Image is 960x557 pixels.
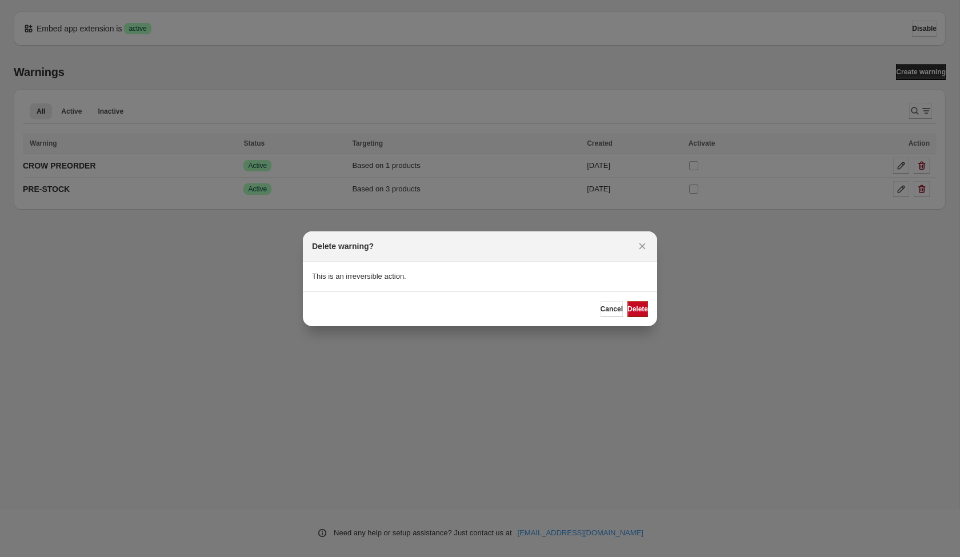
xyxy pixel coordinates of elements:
button: Cancel [601,301,623,317]
p: This is an irreversible action. [312,271,648,282]
h2: Delete warning? [312,241,374,252]
span: Cancel [601,304,623,314]
button: Delete [627,301,648,317]
span: Delete [627,304,648,314]
button: Close [634,238,650,254]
